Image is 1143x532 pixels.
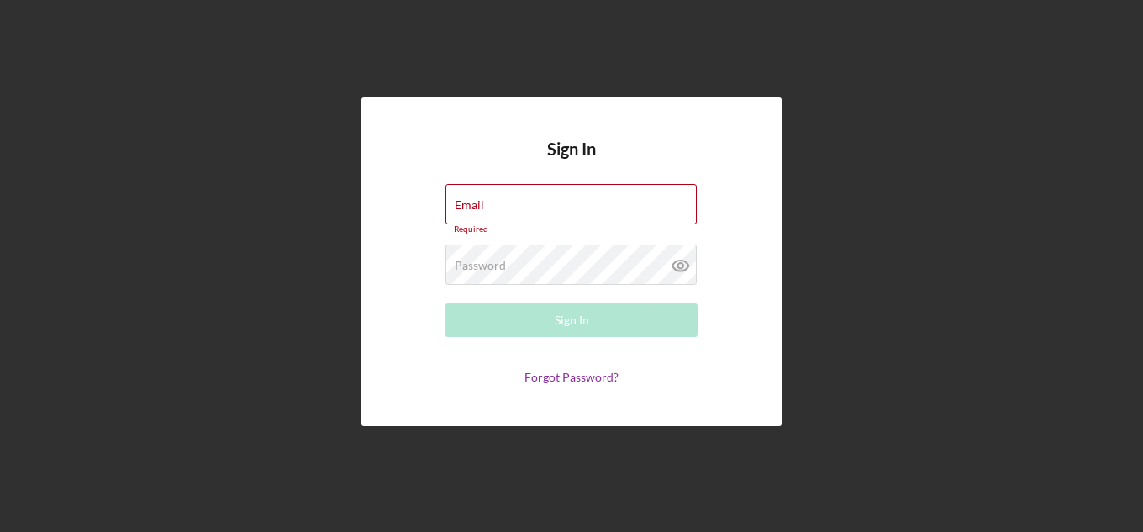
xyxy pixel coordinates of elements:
[455,198,484,212] label: Email
[524,370,619,384] a: Forgot Password?
[445,224,698,234] div: Required
[445,303,698,337] button: Sign In
[547,140,596,184] h4: Sign In
[555,303,589,337] div: Sign In
[455,259,506,272] label: Password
